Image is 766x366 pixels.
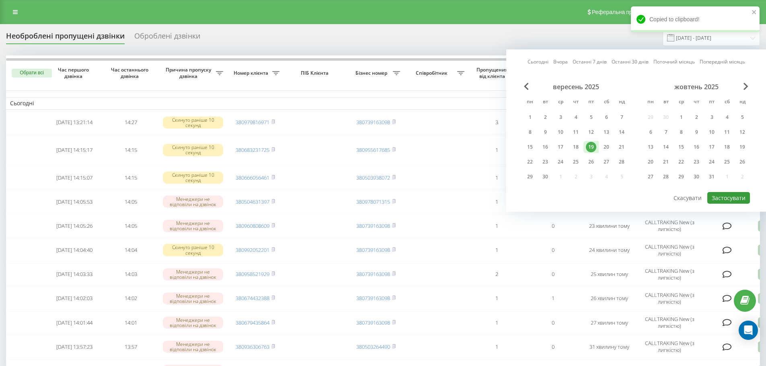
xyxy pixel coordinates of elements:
div: Менеджери не відповіли на дзвінок [163,292,223,305]
div: 4 [722,112,732,123]
div: нд 28 вер 2025 р. [614,156,629,168]
div: пт 26 вер 2025 р. [583,156,599,168]
div: ср 8 жовт 2025 р. [674,126,689,138]
div: Менеджери не відповіли на дзвінок [163,220,223,232]
abbr: середа [554,96,567,108]
div: ср 3 вер 2025 р. [553,111,568,123]
div: 4 [571,112,581,123]
span: Співробітник [408,70,457,76]
td: 1 [468,311,525,334]
div: Менеджери не відповіли на дзвінок [163,341,223,353]
a: 380679435864 [236,319,269,326]
td: 24 хвилини тому [581,239,637,261]
div: 6 [645,127,656,137]
div: пн 6 жовт 2025 р. [643,126,658,138]
abbr: субота [600,96,612,108]
div: нд 7 вер 2025 р. [614,111,629,123]
div: пн 13 жовт 2025 р. [643,141,658,153]
td: [DATE] 14:15:17 [46,135,103,165]
div: 17 [706,142,717,152]
abbr: середа [675,96,687,108]
div: 3 [706,112,717,123]
div: 26 [737,157,748,167]
div: чт 30 жовт 2025 р. [689,171,704,183]
div: сб 13 вер 2025 р. [599,126,614,138]
td: CALLTRAKING New (з липкістю) [637,215,702,237]
div: вт 30 вер 2025 р. [538,171,553,183]
span: Причина пропуску дзвінка [163,67,216,79]
span: Час останнього дзвінка [109,67,152,79]
div: жовтень 2025 [643,83,750,91]
span: Next Month [743,83,748,90]
div: 24 [706,157,717,167]
td: 14:05 [103,190,159,213]
div: 7 [616,112,627,123]
div: 20 [645,157,656,167]
div: вт 21 жовт 2025 р. [658,156,674,168]
a: 380504631397 [236,198,269,205]
a: 380503264490 [356,343,390,350]
a: 380739163098 [356,119,390,126]
div: чт 25 вер 2025 р. [568,156,583,168]
div: пт 24 жовт 2025 р. [704,156,719,168]
div: пн 8 вер 2025 р. [522,126,538,138]
td: 2 [468,263,525,286]
div: нд 19 жовт 2025 р. [735,141,750,153]
div: чт 23 жовт 2025 р. [689,156,704,168]
abbr: п’ятниця [585,96,597,108]
a: 380936306763 [236,343,269,350]
div: 15 [525,142,535,152]
abbr: неділя [616,96,628,108]
div: ср 24 вер 2025 р. [553,156,568,168]
span: Пропущених від клієнта [472,67,513,79]
td: 14:01 [103,311,159,334]
button: Обрати всі [12,69,52,78]
abbr: понеділок [645,96,657,108]
div: чт 2 жовт 2025 р. [689,111,704,123]
div: 20 [601,142,612,152]
a: Останні 30 днів [612,58,649,65]
div: Скинуто раніше 10 секунд [163,144,223,156]
div: сб 4 жовт 2025 р. [719,111,735,123]
div: Open Intercom Messenger [739,321,758,340]
a: 380978071315 [356,198,390,205]
div: 13 [645,142,656,152]
div: 18 [571,142,581,152]
div: 6 [601,112,612,123]
div: ср 1 жовт 2025 р. [674,111,689,123]
div: Оброблені дзвінки [134,32,200,44]
td: 1 [468,239,525,261]
div: вт 23 вер 2025 р. [538,156,553,168]
div: Скинуто раніше 10 секунд [163,117,223,129]
div: 8 [525,127,535,137]
a: Сьогодні [528,58,548,65]
div: 12 [737,127,748,137]
td: [DATE] 13:57:23 [46,335,103,358]
div: пт 12 вер 2025 р. [583,126,599,138]
td: 31 хвилину тому [581,335,637,358]
div: пн 20 жовт 2025 р. [643,156,658,168]
abbr: понеділок [524,96,536,108]
abbr: четвер [570,96,582,108]
button: Застосувати [707,192,750,204]
td: [DATE] 14:01:44 [46,311,103,334]
td: [DATE] 14:02:03 [46,287,103,310]
div: 10 [706,127,717,137]
div: 11 [571,127,581,137]
div: 23 [691,157,702,167]
td: 0 [525,239,581,261]
span: Бізнес номер [352,70,393,76]
td: CALLTRAKING New (з липкістю) [637,287,702,310]
a: 380739163098 [356,246,390,254]
div: чт 11 вер 2025 р. [568,126,583,138]
a: 380739163098 [356,294,390,302]
a: 380955617685 [356,146,390,153]
div: нд 14 вер 2025 р. [614,126,629,138]
div: сб 25 жовт 2025 р. [719,156,735,168]
div: 15 [676,142,686,152]
td: [DATE] 14:05:26 [46,215,103,237]
div: вт 2 вер 2025 р. [538,111,553,123]
a: Останні 7 днів [573,58,607,65]
a: 380503938072 [356,174,390,181]
td: [DATE] 14:15:07 [46,166,103,189]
